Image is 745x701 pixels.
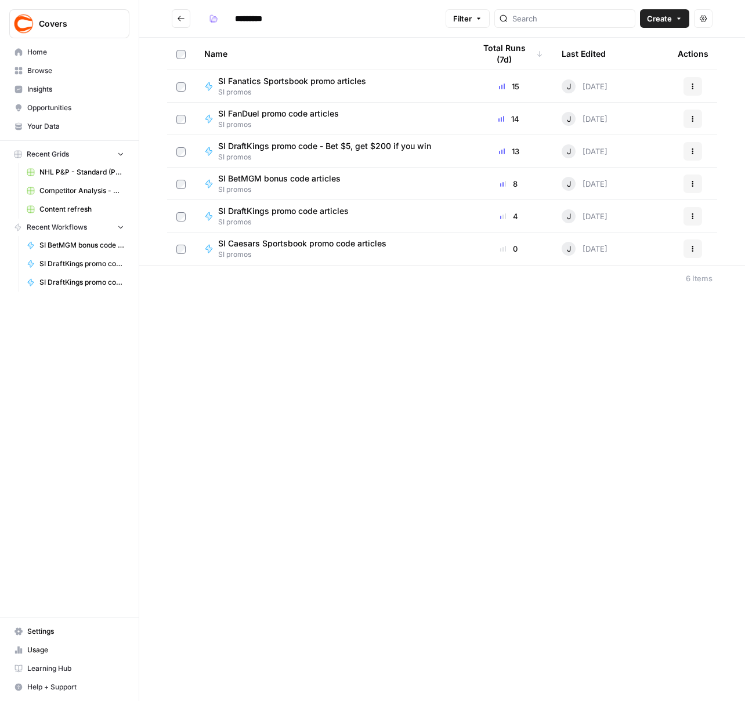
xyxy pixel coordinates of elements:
[9,43,129,61] a: Home
[39,204,124,215] span: Content refresh
[9,61,129,80] a: Browse
[27,84,124,95] span: Insights
[21,236,129,255] a: SI BetMGM bonus code articles
[13,13,34,34] img: Covers Logo
[218,140,431,152] span: SI DraftKings promo code - Bet $5, get $200 if you win
[218,75,366,87] span: SI Fanatics Sportsbook promo articles
[218,119,348,130] span: SI promos
[9,146,129,163] button: Recent Grids
[9,678,129,696] button: Help + Support
[567,146,571,157] span: J
[27,66,124,76] span: Browse
[218,217,358,227] span: SI promos
[27,149,69,159] span: Recent Grids
[27,663,124,674] span: Learning Hub
[475,38,543,70] div: Total Runs (7d)
[172,9,190,28] button: Go back
[204,140,456,162] a: SI DraftKings promo code - Bet $5, get $200 if you winSI promos
[218,108,339,119] span: SI FanDuel promo code articles
[39,240,124,250] span: SI BetMGM bonus code articles
[21,181,129,200] a: Competitor Analysis - URL Specific Grid
[9,80,129,99] a: Insights
[678,38,708,70] div: Actions
[562,177,607,191] div: [DATE]
[204,108,456,130] a: SI FanDuel promo code articlesSI promos
[640,9,689,28] button: Create
[562,209,607,223] div: [DATE]
[562,38,606,70] div: Last Edited
[567,81,571,92] span: J
[27,121,124,132] span: Your Data
[218,87,375,97] span: SI promos
[9,622,129,641] a: Settings
[204,205,456,227] a: SI DraftKings promo code articlesSI promos
[453,13,472,24] span: Filter
[218,173,341,184] span: SI BetMGM bonus code articles
[204,173,456,195] a: SI BetMGM bonus code articlesSI promos
[27,645,124,655] span: Usage
[21,200,129,219] a: Content refresh
[562,144,607,158] div: [DATE]
[218,205,349,217] span: SI DraftKings promo code articles
[647,13,672,24] span: Create
[562,112,607,126] div: [DATE]
[562,79,607,93] div: [DATE]
[218,184,350,195] span: SI promos
[204,75,456,97] a: SI Fanatics Sportsbook promo articlesSI promos
[27,626,124,637] span: Settings
[9,99,129,117] a: Opportunities
[9,9,129,38] button: Workspace: Covers
[686,273,713,284] div: 6 Items
[567,243,571,255] span: J
[475,243,543,255] div: 0
[562,242,607,256] div: [DATE]
[9,641,129,659] a: Usage
[9,219,129,236] button: Recent Workflows
[218,249,396,260] span: SI promos
[475,81,543,92] div: 15
[475,113,543,125] div: 14
[218,238,386,249] span: SI Caesars Sportsbook promo code articles
[27,682,124,692] span: Help + Support
[446,9,490,28] button: Filter
[475,178,543,190] div: 8
[9,659,129,678] a: Learning Hub
[204,238,456,260] a: SI Caesars Sportsbook promo code articlesSI promos
[27,103,124,113] span: Opportunities
[9,117,129,136] a: Your Data
[475,210,543,222] div: 4
[21,273,129,292] a: SI DraftKings promo code - Bet $5, get $200 if you win
[27,222,87,233] span: Recent Workflows
[567,210,571,222] span: J
[39,18,109,30] span: Covers
[475,146,543,157] div: 13
[21,255,129,273] a: SI DraftKings promo code articles
[21,163,129,181] a: NHL P&P - Standard (Production) Grid
[204,38,456,70] div: Name
[512,13,630,24] input: Search
[39,259,124,269] span: SI DraftKings promo code articles
[567,178,571,190] span: J
[218,152,440,162] span: SI promos
[39,186,124,196] span: Competitor Analysis - URL Specific Grid
[27,47,124,57] span: Home
[567,113,571,125] span: J
[39,167,124,177] span: NHL P&P - Standard (Production) Grid
[39,277,124,288] span: SI DraftKings promo code - Bet $5, get $200 if you win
